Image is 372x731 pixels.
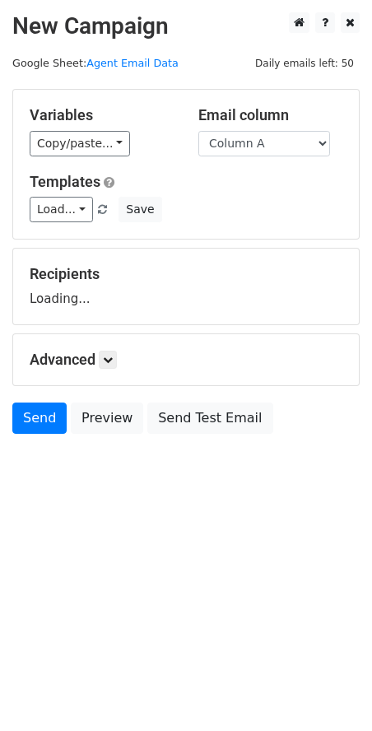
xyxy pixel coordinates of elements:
a: Agent Email Data [86,57,179,69]
a: Send [12,403,67,434]
a: Send Test Email [147,403,272,434]
a: Templates [30,173,100,190]
a: Preview [71,403,143,434]
div: Loading... [30,265,342,308]
button: Save [119,197,161,222]
h5: Variables [30,106,174,124]
a: Copy/paste... [30,131,130,156]
span: Daily emails left: 50 [249,54,360,72]
h5: Recipients [30,265,342,283]
h5: Advanced [30,351,342,369]
small: Google Sheet: [12,57,179,69]
a: Daily emails left: 50 [249,57,360,69]
h5: Email column [198,106,342,124]
a: Load... [30,197,93,222]
h2: New Campaign [12,12,360,40]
